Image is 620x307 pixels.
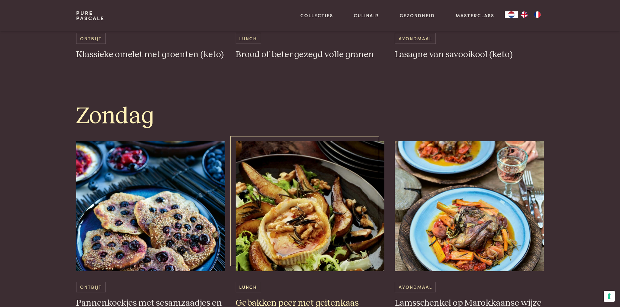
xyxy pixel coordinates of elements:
a: Culinair [354,12,379,19]
a: Gezondheid [400,12,435,19]
span: Ontbijt [76,282,105,292]
span: Lunch [236,282,261,292]
span: Lunch [236,33,261,44]
h3: Klassieke omelet met groenten (keto) [76,49,225,60]
span: Ontbijt [76,33,105,44]
button: Uw voorkeuren voor toestemming voor trackingtechnologieën [604,291,615,302]
ul: Language list [518,11,544,18]
h3: Brood of beter gezegd volle granen [236,49,385,60]
img: Gebakken peer met geitenkaas [236,141,385,271]
a: FR [531,11,544,18]
span: Avondmaal [395,282,436,292]
img: Pannenkoekjes met sesamzaadjes en gebakken bessen [76,141,225,271]
a: EN [518,11,531,18]
a: Masterclass [456,12,494,19]
h3: Lasagne van savooikool (keto) [395,49,544,60]
aside: Language selected: Nederlands [505,11,544,18]
img: Lamsschenkel op Marokkaanse wijze [395,141,544,271]
span: Avondmaal [395,33,436,44]
div: Language [505,11,518,18]
a: NL [505,11,518,18]
a: PurePascale [76,10,104,21]
a: Collecties [300,12,333,19]
h1: Zondag [76,102,544,131]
